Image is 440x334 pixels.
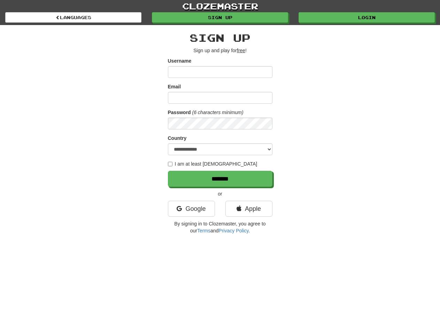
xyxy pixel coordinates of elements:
p: By signing in to Clozemaster, you agree to our and . [168,220,272,234]
h2: Sign up [168,32,272,43]
label: Email [168,83,181,90]
u: free [237,48,245,53]
a: Sign up [152,12,288,23]
em: (6 characters minimum) [192,110,244,115]
p: or [168,190,272,197]
a: Google [168,201,215,217]
a: Login [299,12,435,23]
a: Privacy Policy [218,228,248,233]
label: I am at least [DEMOGRAPHIC_DATA] [168,160,257,167]
a: Languages [5,12,141,23]
a: Apple [225,201,272,217]
label: Country [168,135,187,142]
input: I am at least [DEMOGRAPHIC_DATA] [168,162,172,166]
a: Terms [197,228,210,233]
label: Password [168,109,191,116]
p: Sign up and play for ! [168,47,272,54]
label: Username [168,57,192,64]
